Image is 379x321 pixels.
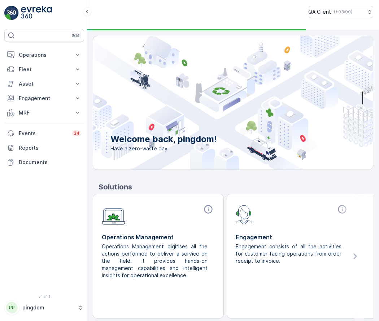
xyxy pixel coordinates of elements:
a: Events34 [4,126,84,141]
button: QA Client(+03:00) [308,6,373,18]
img: module-icon [102,204,125,225]
button: PPpingdom [4,300,84,315]
span: Have a zero-waste day [110,145,217,152]
p: Engagement [19,95,70,102]
p: ⌘B [72,33,79,38]
img: city illustration [61,36,373,170]
p: Fleet [19,66,70,73]
img: logo_light-DOdMpM7g.png [21,6,52,20]
button: Engagement [4,91,84,106]
p: Welcome back, pingdom! [110,133,217,145]
p: Engagement consists of all the activities for customer facing operations from order receipt to in... [236,243,343,265]
p: Events [19,130,68,137]
p: pingdom [22,304,74,311]
p: Documents [19,159,81,166]
p: 34 [74,130,80,136]
div: PP [6,302,18,313]
img: module-icon [236,204,253,224]
p: QA Client [308,8,331,16]
p: Asset [19,80,70,87]
span: v 1.51.1 [4,294,84,299]
p: Operations Management digitises all the actions performed to deliver a service on the field. It p... [102,243,209,279]
p: MRF [19,109,70,116]
a: Documents [4,155,84,170]
a: Reports [4,141,84,155]
p: Operations Management [102,233,215,241]
button: MRF [4,106,84,120]
button: Fleet [4,62,84,77]
p: Solutions [99,181,373,192]
img: logo [4,6,19,20]
p: Operations [19,51,70,59]
button: Operations [4,48,84,62]
p: Reports [19,144,81,151]
button: Asset [4,77,84,91]
p: ( +03:00 ) [334,9,352,15]
p: Engagement [236,233,349,241]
